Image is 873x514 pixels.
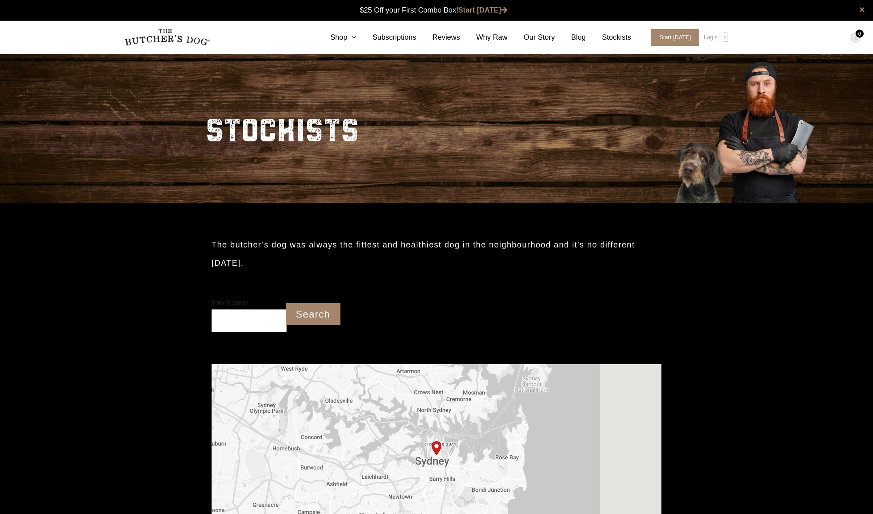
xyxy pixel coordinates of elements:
[859,5,865,15] a: close
[205,102,359,155] h2: STOCKISTS
[212,236,661,272] h2: The butcher’s dog was always the fittest and healthiest dog in the neighbourhood and it’s no diff...
[460,32,507,43] a: Why Raw
[851,32,861,43] img: TBD_Cart-Empty.png
[856,30,864,38] div: 0
[586,32,631,43] a: Stockists
[643,29,702,46] a: Start [DATE]
[702,29,728,46] a: Login
[286,303,340,325] input: Search
[428,438,445,459] div: Start location
[507,32,555,43] a: Our Story
[416,32,460,43] a: Reviews
[356,32,416,43] a: Subscriptions
[314,32,356,43] a: Shop
[662,51,824,203] img: Butcher_Large_3.png
[651,29,699,46] span: Start [DATE]
[555,32,586,43] a: Blog
[458,6,508,14] a: Start [DATE]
